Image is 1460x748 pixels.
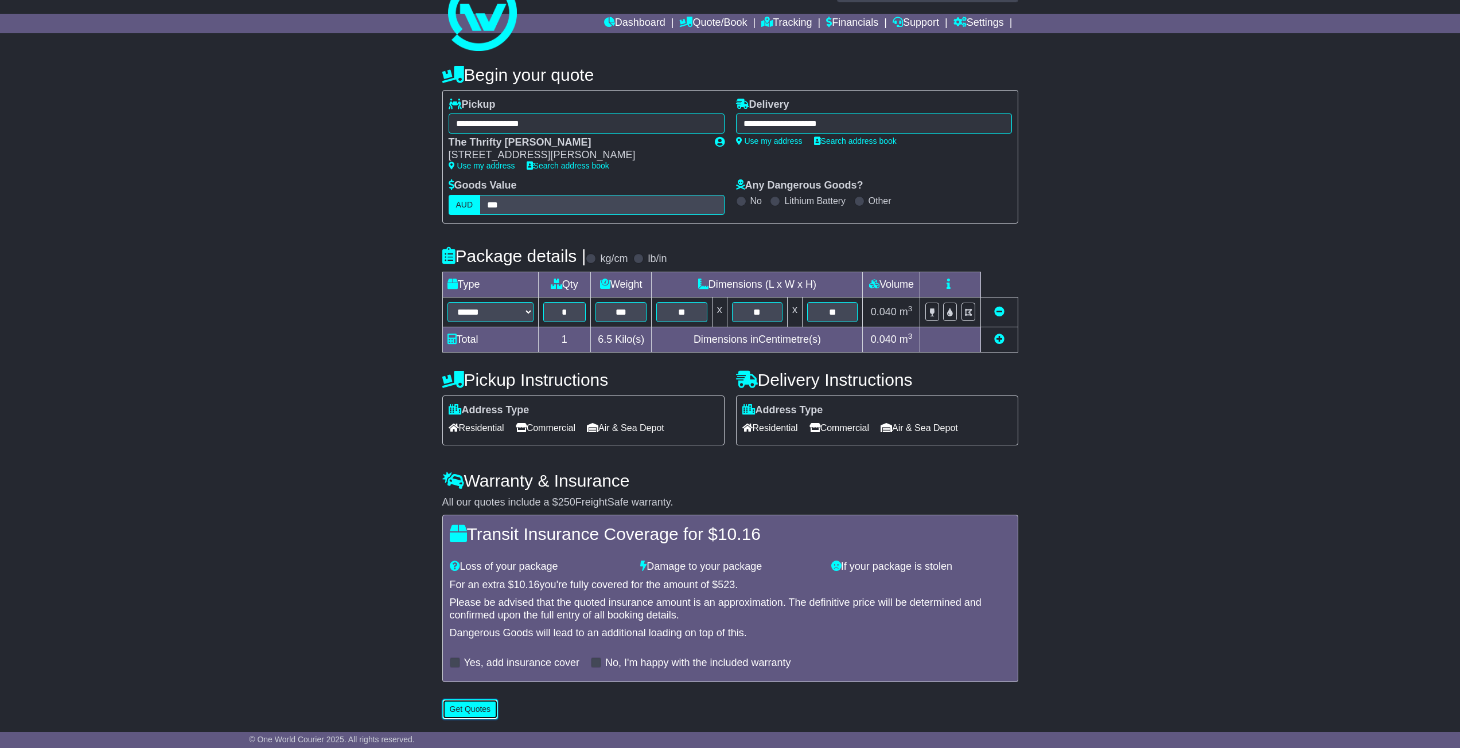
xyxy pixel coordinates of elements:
label: AUD [449,195,481,215]
span: 0.040 [871,306,897,318]
h4: Delivery Instructions [736,370,1018,389]
span: 0.040 [871,334,897,345]
div: Dangerous Goods will lead to an additional loading on top of this. [450,627,1011,640]
a: Tracking [761,14,812,33]
td: 1 [538,327,591,352]
label: lb/in [648,253,667,265]
label: No [750,195,762,206]
label: Delivery [736,99,789,111]
span: © One World Courier 2025. All rights reserved. [249,735,415,744]
a: Financials [826,14,878,33]
td: Type [442,272,538,297]
a: Quote/Book [679,14,747,33]
a: Dashboard [604,14,665,33]
label: kg/cm [600,253,628,265]
div: [STREET_ADDRESS][PERSON_NAME] [449,149,703,162]
a: Remove this item [994,306,1005,318]
td: Qty [538,272,591,297]
sup: 3 [908,332,913,340]
div: If your package is stolen [826,561,1017,573]
h4: Package details | [442,246,586,265]
label: Lithium Battery [784,195,846,206]
td: Total [442,327,538,352]
h4: Transit Insurance Coverage for $ [450,524,1011,543]
sup: 3 [908,304,913,313]
span: Commercial [809,419,869,437]
label: Yes, add insurance cover [464,657,579,669]
h4: Begin your quote [442,65,1018,84]
td: x [788,297,803,327]
a: Support [893,14,939,33]
label: No, I'm happy with the included warranty [605,657,791,669]
a: Add new item [994,334,1005,345]
span: 250 [558,496,575,508]
span: 523 [718,579,735,590]
div: For an extra $ you're fully covered for the amount of $ . [450,579,1011,592]
span: 10.16 [514,579,540,590]
label: Pickup [449,99,496,111]
h4: Pickup Instructions [442,370,725,389]
h4: Warranty & Insurance [442,471,1018,490]
span: Residential [742,419,798,437]
span: Residential [449,419,504,437]
button: Get Quotes [442,699,499,719]
td: Kilo(s) [591,327,652,352]
a: Search address book [814,136,897,146]
a: Use my address [736,136,803,146]
td: x [712,297,727,327]
label: Address Type [449,404,530,417]
td: Dimensions in Centimetre(s) [652,327,863,352]
span: Air & Sea Depot [881,419,958,437]
div: The Thrifty [PERSON_NAME] [449,136,703,149]
div: Loss of your package [444,561,635,573]
label: Any Dangerous Goods? [736,179,863,192]
span: 10.16 [718,524,761,543]
td: Volume [863,272,920,297]
label: Goods Value [449,179,517,192]
td: Dimensions (L x W x H) [652,272,863,297]
label: Address Type [742,404,823,417]
td: Weight [591,272,652,297]
a: Settings [953,14,1004,33]
span: Air & Sea Depot [587,419,664,437]
div: All our quotes include a $ FreightSafe warranty. [442,496,1018,509]
span: 6.5 [598,334,612,345]
div: Please be advised that the quoted insurance amount is an approximation. The definitive price will... [450,597,1011,621]
a: Search address book [527,161,609,170]
label: Other [869,195,891,206]
span: m [900,334,913,345]
div: Damage to your package [634,561,826,573]
span: Commercial [516,419,575,437]
a: Use my address [449,161,515,170]
span: m [900,306,913,318]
